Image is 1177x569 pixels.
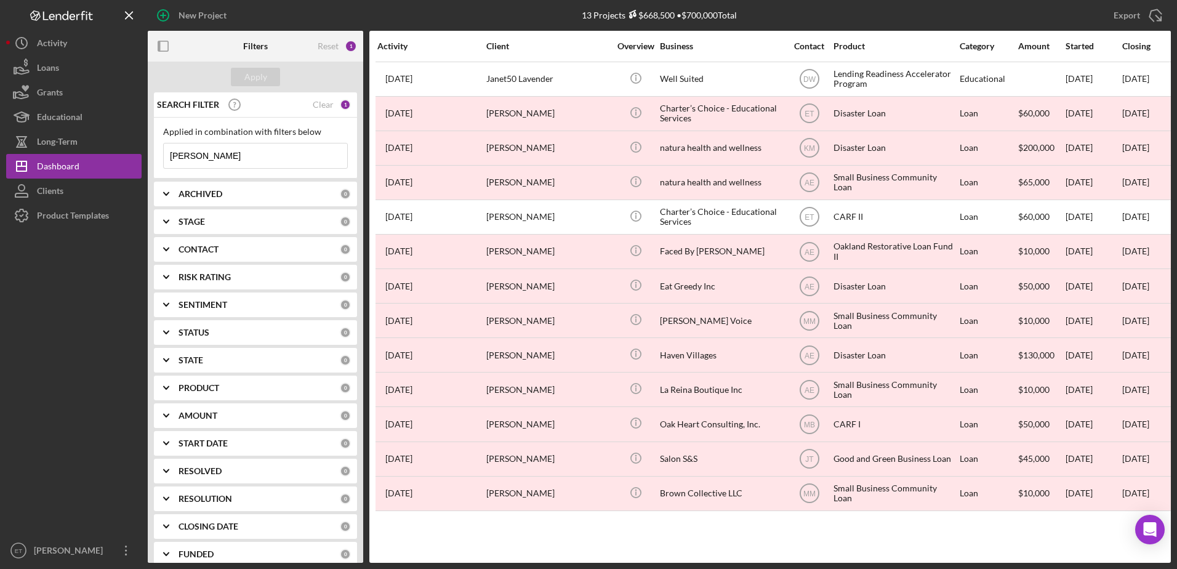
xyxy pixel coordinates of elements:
[1122,142,1149,153] time: [DATE]
[1122,108,1149,118] time: [DATE]
[834,443,957,475] div: Good and Green Business Loan
[1122,384,1149,395] time: [DATE]
[1018,304,1064,337] div: $10,000
[805,110,814,118] text: ET
[486,408,609,440] div: [PERSON_NAME]
[486,63,609,95] div: Janet50 Lavender
[834,270,957,302] div: Disaster Loan
[660,63,783,95] div: Well Suited
[340,549,351,560] div: 0
[6,55,142,80] button: Loans
[960,63,1017,95] div: Educational
[486,304,609,337] div: [PERSON_NAME]
[1066,270,1121,302] div: [DATE]
[157,100,219,110] b: SEARCH FILTER
[6,129,142,154] button: Long-Term
[37,31,67,59] div: Activity
[37,179,63,206] div: Clients
[960,443,1017,475] div: Loan
[834,201,957,233] div: CARF II
[340,521,351,532] div: 0
[6,179,142,203] button: Clients
[1018,97,1064,130] div: $60,000
[179,3,227,28] div: New Project
[1066,132,1121,164] div: [DATE]
[660,304,783,337] div: [PERSON_NAME] Voice
[385,246,412,256] time: 2024-09-11 20:45
[1066,443,1121,475] div: [DATE]
[377,41,485,51] div: Activity
[486,97,609,130] div: [PERSON_NAME]
[660,443,783,475] div: Salon S&S
[1066,373,1121,406] div: [DATE]
[1018,211,1050,222] span: $60,000
[960,408,1017,440] div: Loan
[6,80,142,105] a: Grants
[960,304,1017,337] div: Loan
[340,244,351,255] div: 0
[340,299,351,310] div: 0
[1122,453,1149,464] time: [DATE]
[1066,408,1121,440] div: [DATE]
[1018,408,1064,440] div: $50,000
[6,154,142,179] button: Dashboard
[486,132,609,164] div: [PERSON_NAME]
[6,31,142,55] button: Activity
[486,373,609,406] div: [PERSON_NAME]
[1122,281,1149,291] time: [DATE]
[340,99,351,110] div: 1
[660,373,783,406] div: La Reina Boutique Inc
[37,203,109,231] div: Product Templates
[385,454,412,464] time: 2025-02-03 18:11
[486,339,609,371] div: [PERSON_NAME]
[660,235,783,268] div: Faced By [PERSON_NAME]
[805,455,814,464] text: JT
[385,281,412,291] time: 2022-07-29 05:29
[660,270,783,302] div: Eat Greedy Inc
[1018,41,1064,51] div: Amount
[6,203,142,228] button: Product Templates
[1066,304,1121,337] div: [DATE]
[803,317,816,325] text: MM
[960,270,1017,302] div: Loan
[834,166,957,199] div: Small Business Community Loan
[660,166,783,199] div: natura health and wellness
[385,177,412,187] time: 2025-09-06 18:10
[385,212,412,222] time: 2022-12-20 00:10
[1114,3,1140,28] div: Export
[340,188,351,200] div: 0
[1122,211,1149,222] time: [DATE]
[243,41,268,51] b: Filters
[834,41,957,51] div: Product
[660,132,783,164] div: natura health and wellness
[179,189,222,199] b: ARCHIVED
[148,3,239,28] button: New Project
[834,63,957,95] div: Lending Readiness Accelerator Program
[231,68,280,86] button: Apply
[960,477,1017,510] div: Loan
[805,213,814,222] text: ET
[486,270,609,302] div: [PERSON_NAME]
[1122,246,1149,256] time: [DATE]
[1122,419,1149,429] time: [DATE]
[1018,443,1064,475] div: $45,000
[1066,97,1121,130] div: [DATE]
[179,217,205,227] b: STAGE
[486,166,609,199] div: [PERSON_NAME]
[1066,201,1121,233] div: [DATE]
[960,132,1017,164] div: Loan
[340,272,351,283] div: 0
[37,129,78,157] div: Long-Term
[385,316,412,326] time: 2024-03-15 03:34
[804,351,814,360] text: AE
[340,438,351,449] div: 0
[179,355,203,365] b: STATE
[804,179,814,187] text: AE
[804,385,814,394] text: AE
[31,538,111,566] div: [PERSON_NAME]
